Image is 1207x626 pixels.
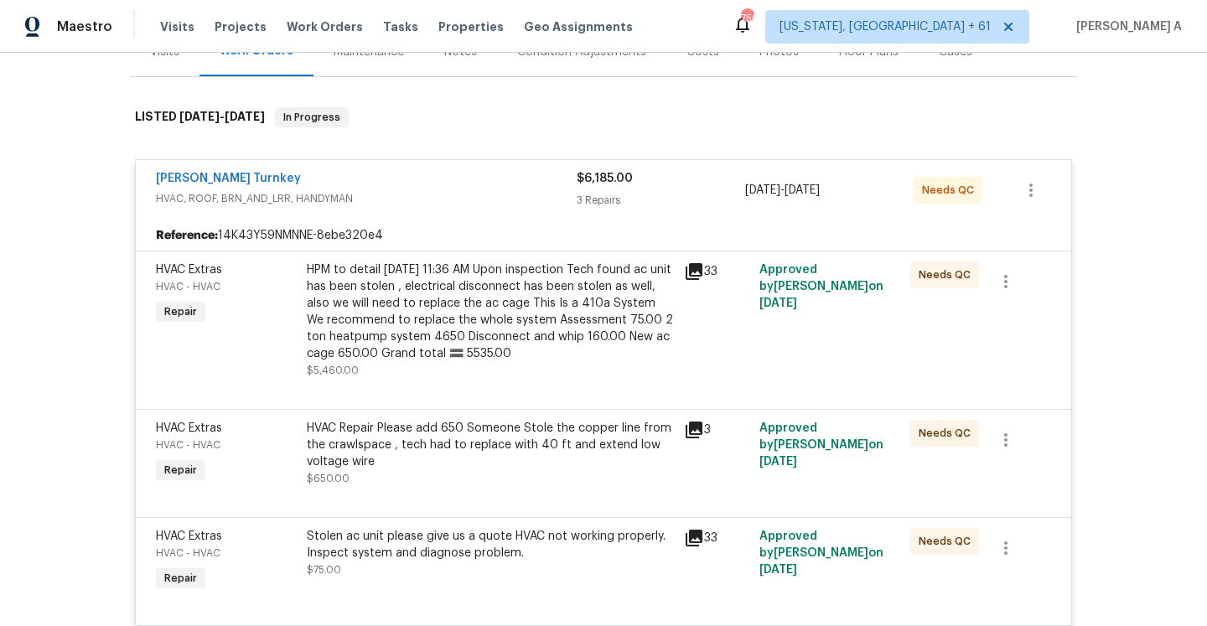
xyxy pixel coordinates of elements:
[156,422,222,434] span: HVAC Extras
[156,227,218,244] b: Reference:
[759,297,797,309] span: [DATE]
[130,91,1077,144] div: LISTED [DATE]-[DATE]In Progress
[277,109,347,126] span: In Progress
[919,533,977,550] span: Needs QC
[577,173,633,184] span: $6,185.00
[156,264,222,276] span: HVAC Extras
[577,192,745,209] div: 3 Repairs
[684,420,749,440] div: 3
[179,111,265,122] span: -
[438,18,504,35] span: Properties
[741,10,753,27] div: 750
[307,473,350,484] span: $650.00
[684,528,749,548] div: 33
[919,425,977,442] span: Needs QC
[745,184,780,196] span: [DATE]
[135,107,265,127] h6: LISTED
[307,565,341,575] span: $75.00
[759,264,883,309] span: Approved by [PERSON_NAME] on
[158,303,204,320] span: Repair
[156,530,222,542] span: HVAC Extras
[158,462,204,479] span: Repair
[215,18,267,35] span: Projects
[785,184,820,196] span: [DATE]
[160,18,194,35] span: Visits
[156,282,220,292] span: HVAC - HVAC
[156,548,220,558] span: HVAC - HVAC
[759,456,797,468] span: [DATE]
[922,182,981,199] span: Needs QC
[684,261,749,282] div: 33
[307,365,359,375] span: $5,460.00
[307,261,674,362] div: HPM to detail [DATE] 11:36 AM Upon inspection Tech found ac unit has been stolen , electrical dis...
[179,111,220,122] span: [DATE]
[57,18,112,35] span: Maestro
[225,111,265,122] span: [DATE]
[156,190,577,207] span: HVAC, ROOF, BRN_AND_LRR, HANDYMAN
[136,220,1071,251] div: 14K43Y59NMNNE-8ebe320e4
[383,21,418,33] span: Tasks
[780,18,991,35] span: [US_STATE], [GEOGRAPHIC_DATA] + 61
[307,528,674,561] div: Stolen ac unit please give us a quote HVAC not working properly. Inspect system and diagnose prob...
[158,570,204,587] span: Repair
[759,422,883,468] span: Approved by [PERSON_NAME] on
[307,420,674,470] div: HVAC Repair Please add 650 Someone Stole the copper line from the crawlspace , tech had to replac...
[156,173,301,184] a: [PERSON_NAME] Turnkey
[156,440,220,450] span: HVAC - HVAC
[1070,18,1182,35] span: [PERSON_NAME] A
[919,266,977,283] span: Needs QC
[759,564,797,576] span: [DATE]
[287,18,363,35] span: Work Orders
[524,18,633,35] span: Geo Assignments
[759,530,883,576] span: Approved by [PERSON_NAME] on
[745,182,820,199] span: -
